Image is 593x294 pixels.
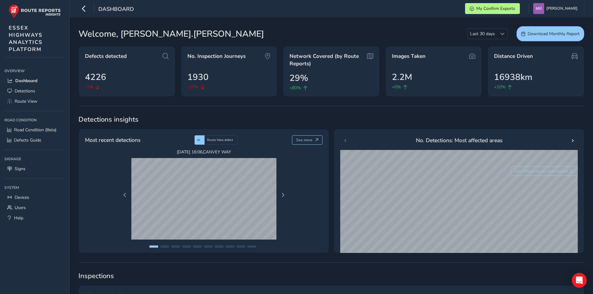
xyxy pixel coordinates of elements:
[4,125,65,135] a: Road Condition (Beta)
[15,88,35,94] span: Detections
[14,127,56,133] span: Road Condition (Beta)
[296,138,313,142] span: See more
[528,31,580,37] span: Download Monthly Report
[226,245,234,248] button: Page 8
[292,135,323,145] button: See more
[187,84,198,90] span: -17%
[78,115,584,124] span: Detections insights
[533,3,544,14] img: diamond-layout
[78,27,264,40] span: Welcome, [PERSON_NAME].[PERSON_NAME]
[15,98,37,104] span: Route View
[289,72,308,85] span: 29%
[465,3,520,14] button: My Confirm Exports
[392,53,426,60] span: Images Taken
[85,136,140,144] span: Most recent detections
[546,3,577,14] span: [PERSON_NAME]
[279,191,287,199] button: Next Page
[149,245,158,248] button: Page 1
[85,53,127,60] span: Defects detected
[85,71,106,84] span: 4226
[120,191,129,199] button: Previous Page
[4,86,65,96] a: Detections
[4,213,65,223] a: Help
[494,84,506,90] span: +10%
[131,149,276,155] span: [DATE] 16:06 , CANVEY WAY
[9,4,61,18] img: rr logo
[171,245,180,248] button: Page 3
[289,53,365,67] span: Network Covered (by Route Reports)
[4,183,65,192] div: System
[572,273,587,288] div: Open Intercom Messenger
[182,245,191,248] button: Page 4
[533,3,580,14] button: [PERSON_NAME]
[4,96,65,106] a: Route View
[511,166,578,176] button: See difference for same period
[207,138,233,142] span: Route View defect
[4,164,65,174] a: Signs
[15,78,37,84] span: Dashboard
[160,245,169,248] button: Page 2
[4,203,65,213] a: Users
[468,29,497,39] span: Last 30 days
[515,169,568,174] span: See difference for same period
[14,137,41,143] span: Defects Guide
[4,154,65,164] div: Signage
[494,71,532,84] span: 16938km
[247,245,256,248] button: Page 10
[4,76,65,86] a: Dashboard
[14,215,23,221] span: Help
[78,271,584,281] span: Inspections
[476,6,515,12] span: My Confirm Exports
[205,135,238,145] div: Route View defect
[516,26,584,41] button: Download Monthly Report
[187,53,246,60] span: No. Inspection Journeys
[204,245,213,248] button: Page 6
[237,245,245,248] button: Page 9
[9,24,43,53] span: ESSEX HIGHWAYS ANALYTICS PLATFORM
[416,136,502,144] span: No. Detections: Most affected areas
[4,66,65,76] div: Overview
[85,84,93,90] span: -1%
[15,166,26,172] span: Signs
[215,245,224,248] button: Page 7
[4,115,65,125] div: Road Condition
[4,192,65,203] a: Devices
[4,135,65,145] a: Defects Guide
[15,205,26,211] span: Users
[15,194,29,200] span: Devices
[392,71,412,84] span: 2.2M
[494,53,533,60] span: Distance Driven
[392,84,401,90] span: +0%
[289,85,301,91] span: +80%
[197,138,200,142] span: AI
[98,5,134,14] span: Dashboard
[195,135,205,145] div: AI
[193,245,202,248] button: Page 5
[187,71,209,84] span: 1930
